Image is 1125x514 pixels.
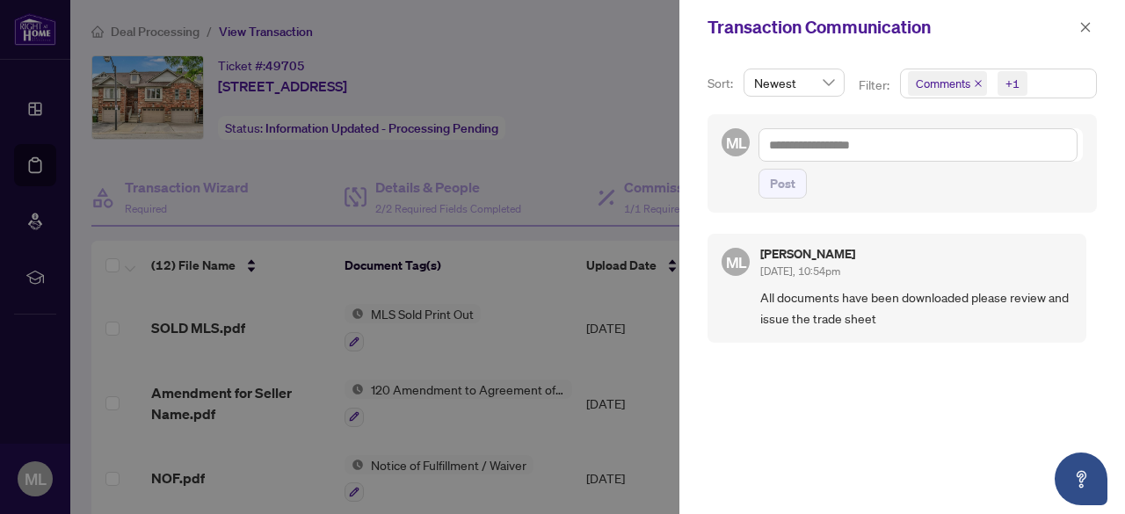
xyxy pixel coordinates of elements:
button: Open asap [1055,452,1107,505]
span: ML [725,131,746,155]
span: Newest [754,69,834,96]
div: +1 [1005,75,1020,92]
p: Sort: [708,74,737,93]
span: All documents have been downloaded please review and issue the trade sheet [760,287,1072,329]
button: Post [758,169,807,199]
span: Comments [916,75,970,92]
p: Filter: [859,76,892,95]
span: Comments [908,71,987,96]
span: [DATE], 10:54pm [760,264,840,278]
span: close [974,79,983,88]
span: ML [725,250,746,274]
h5: [PERSON_NAME] [760,248,855,260]
div: Transaction Communication [708,14,1074,40]
span: close [1079,21,1092,33]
